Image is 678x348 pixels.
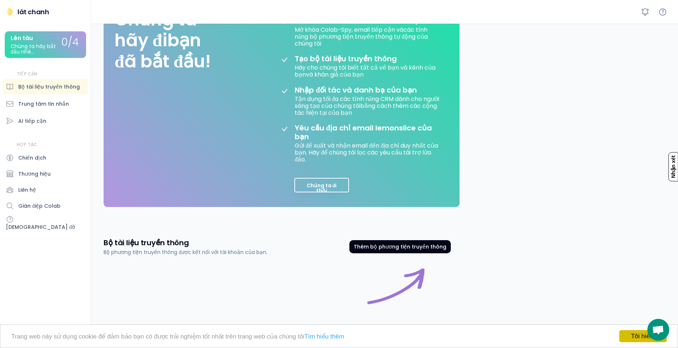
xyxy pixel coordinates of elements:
[18,7,49,16] font: lát chanh
[18,154,46,161] font: Chiến dịch
[295,102,438,117] font: bằng cách thêm các cộng tác hiện tại của bạn
[647,319,669,341] a: Mở cuộc trò chuyện
[306,70,364,79] font: và khán giả của bạn
[304,333,344,340] a: Tìm hiểu thêm
[104,238,189,248] font: Bộ tài liệu truyền thông
[17,141,37,148] font: HỢP TÁC
[11,43,57,55] font: Chúng ta hãy bắt đầu nhé...
[307,182,337,194] font: Chúng ta đi thôi
[6,223,75,231] font: [DEMOGRAPHIC_DATA] đỡ
[18,170,51,177] font: Thương hiệu
[354,243,446,250] font: Thêm bộ phương tiện truyền thông
[295,95,441,110] font: Tận dụng tối đa các tính năng CRM dành cho người sáng tạo của chúng tôi
[17,71,38,77] font: TIẾP CẬN
[115,7,201,53] font: Chúng ta hãy đi
[11,34,33,42] font: Lên tàu
[115,28,211,74] font: bạn đã bắt đầu!
[294,178,349,192] button: Chúng ta đi thôi
[18,202,61,210] font: Gián điệp Colab
[104,249,267,256] font: Bộ phương tiện truyền thông được kết nối với tài khoản của bạn.
[619,330,667,342] a: Tôi hiểu!
[6,7,15,16] img: lát chanh
[670,156,676,178] font: Nhận xét
[295,63,437,79] font: Hãy cho chúng tôi biết tất cả về bạn và kênh của bạn
[631,333,655,340] font: Tôi hiểu!
[11,333,304,340] font: Trang web này sử dụng cookie để đảm bảo bạn có được trải nghiệm tốt nhất trên trang web của chúng...
[295,85,417,95] font: Nhập đối tác và danh bạ của bạn
[295,141,439,164] font: Gửi đề xuất và nhận email đến địa chỉ duy nhất của bạn. Hãy để chúng tôi lọc các yêu cầu tài trợ ...
[18,83,80,90] font: Bộ tài liệu truyền thông
[295,54,397,64] font: Tạo bộ tài liệu truyền thông
[61,35,79,49] font: 0/4
[349,240,451,253] button: Thêm bộ phương tiện truyền thông
[295,123,434,142] font: Yêu cầu địa chỉ email lemonslice của bạn
[363,265,429,331] div: Bắt đầu tại đây
[295,26,429,48] font: các tính năng bộ phương tiện truyền thông tự động của chúng tôi
[18,100,69,107] font: Trung tâm tin nhắn
[18,117,46,125] font: AI tiếp cận
[363,265,429,331] img: connect%20image%20purple.gif
[18,186,36,193] font: Liên hệ
[295,26,403,34] font: Mở khóa Colab-Spy, email tiếp cận và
